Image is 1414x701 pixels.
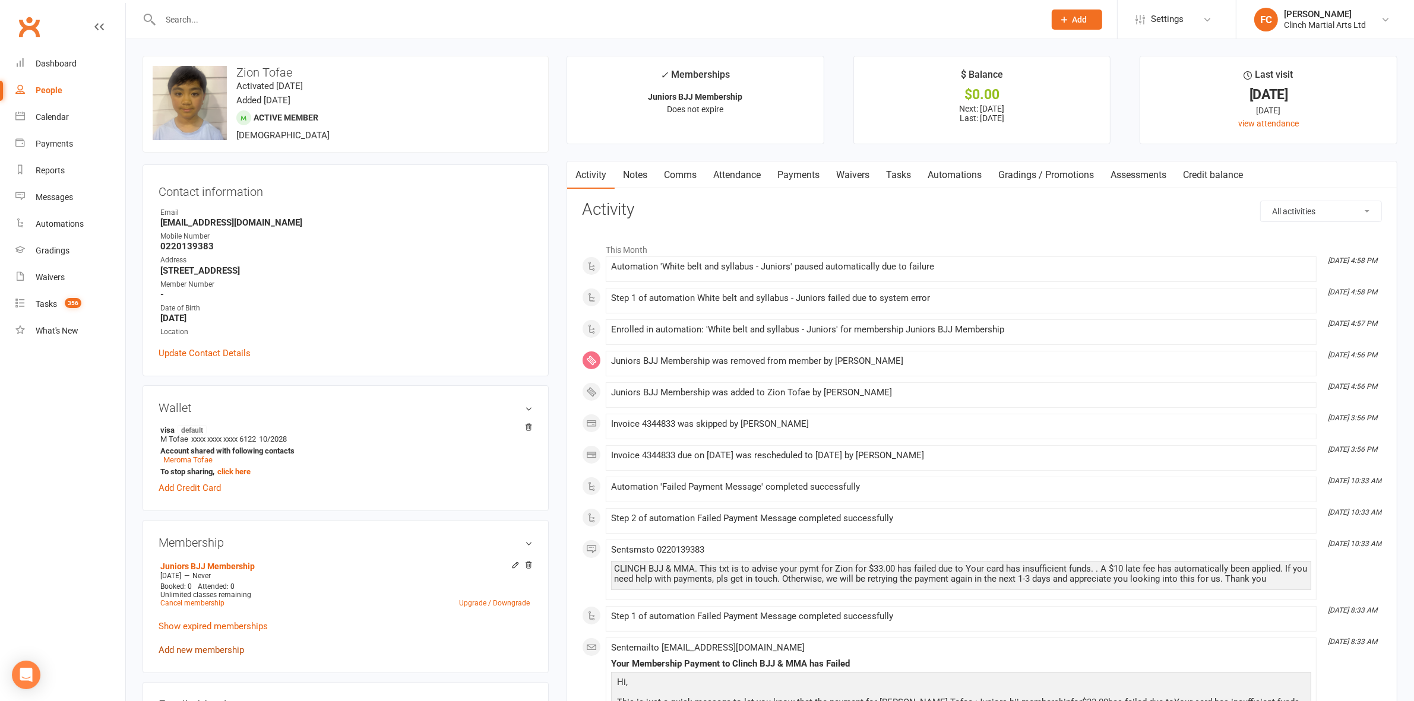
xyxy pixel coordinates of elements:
span: Does not expire [668,104,724,114]
div: Automations [36,219,84,229]
div: [DATE] [1151,104,1386,117]
a: Waivers [828,161,878,189]
div: Calendar [36,112,69,122]
a: Notes [615,161,656,189]
strong: To stop sharing, [160,467,527,476]
h3: Membership [159,536,533,549]
div: Your Membership Payment to Clinch BJJ & MMA has Failed [611,659,1311,669]
div: $0.00 [865,88,1100,101]
a: Automations [15,211,125,237]
div: Waivers [36,272,65,282]
div: Juniors BJJ Membership was removed from member by [PERSON_NAME] [611,356,1311,366]
div: $ Balance [961,67,1003,88]
a: Juniors BJJ Membership [160,562,255,571]
h3: Contact information [159,180,533,198]
div: Payments [36,139,73,148]
a: Waivers [15,264,125,291]
div: [DATE] [1151,88,1386,101]
span: [DATE] [160,572,181,580]
div: Date of Birth [160,303,533,314]
a: Automations [919,161,990,189]
i: [DATE] 8:33 AM [1328,606,1377,614]
a: click here [217,467,251,476]
span: [DEMOGRAPHIC_DATA] [236,130,330,141]
div: People [36,85,62,95]
li: This Month [582,237,1382,256]
span: Never [192,572,211,580]
a: Upgrade / Downgrade [459,599,530,607]
a: Update Contact Details [159,346,251,360]
a: People [15,77,125,104]
span: Booked: 0 [160,582,192,591]
div: Tasks [36,299,57,309]
strong: Juniors BJJ Membership [649,92,743,101]
i: [DATE] 3:56 PM [1328,414,1377,422]
div: Location [160,326,533,338]
strong: visa [160,425,527,434]
a: Activity [567,161,615,189]
span: xxxx xxxx xxxx 6122 [191,434,256,443]
a: Meroma Tofae [163,455,213,464]
div: What's New [36,326,78,335]
a: view attendance [1238,119,1299,128]
i: [DATE] 8:33 AM [1328,637,1377,646]
h3: Zion Tofae [153,66,539,79]
h3: Wallet [159,401,533,414]
div: Invoice 4344833 was skipped by [PERSON_NAME] [611,419,1311,429]
i: [DATE] 4:56 PM [1328,351,1377,359]
a: Credit balance [1175,161,1251,189]
span: default [178,425,207,434]
span: Attended: 0 [198,582,235,591]
a: Messages [15,184,125,211]
a: Calendar [15,104,125,131]
i: [DATE] 4:58 PM [1328,288,1377,296]
span: , [626,677,628,687]
div: Messages [36,192,73,202]
div: Invoice 4344833 due on [DATE] was rescheduled to [DATE] by [PERSON_NAME] [611,451,1311,461]
div: Clinch Martial Arts Ltd [1284,20,1366,30]
div: Dashboard [36,59,77,68]
div: Gradings [36,246,69,255]
div: CLINCH BJJ & MMA. This txt is to advise your pymt for Zion for $33.00 has failed due to Your card... [614,564,1308,584]
div: Enrolled in automation: 'White belt and syllabus - Juniors' for membership Juniors BJJ Membership [611,325,1311,335]
li: M Tofae [159,423,533,478]
div: Member Number [160,279,533,290]
span: Active member [254,113,318,122]
i: [DATE] 10:33 AM [1328,540,1381,548]
img: image1757915812.png [153,66,227,140]
input: Search... [157,11,1036,28]
a: Add Credit Card [159,481,221,495]
a: Comms [656,161,705,189]
div: Last visit [1244,67,1293,88]
i: [DATE] 3:56 PM [1328,445,1377,453]
div: [PERSON_NAME] [1284,9,1366,20]
strong: Account shared with following contacts [160,446,527,455]
div: Juniors BJJ Membership was added to Zion Tofae by [PERSON_NAME] [611,388,1311,398]
i: [DATE] 4:57 PM [1328,319,1377,328]
a: Dashboard [15,50,125,77]
strong: 0220139383 [160,241,533,252]
div: Memberships [661,67,730,89]
p: Hi [614,675,1308,692]
time: Added [DATE] [236,95,290,106]
strong: [EMAIL_ADDRESS][DOMAIN_NAME] [160,217,533,228]
time: Activated [DATE] [236,81,303,91]
a: Show expired memberships [159,621,268,632]
a: Tasks [878,161,919,189]
div: FC [1254,8,1278,31]
strong: [DATE] [160,313,533,323]
h3: Activity [582,201,1382,219]
span: Sent email to [EMAIL_ADDRESS][DOMAIN_NAME] [611,642,805,653]
a: Reports [15,157,125,184]
a: Add new membership [159,645,244,655]
i: [DATE] 10:33 AM [1328,477,1381,485]
div: Reports [36,166,65,175]
div: Automation 'Failed Payment Message' completed successfully [611,482,1311,492]
a: Tasks 356 [15,291,125,318]
div: Automation 'White belt and syllabus - Juniors' paused automatically due to failure [611,262,1311,272]
i: [DATE] 4:56 PM [1328,382,1377,391]
div: Step 1 of automation White belt and syllabus - Juniors failed due to system error [611,293,1311,303]
a: Attendance [705,161,769,189]
span: 356 [65,298,81,308]
span: Add [1073,15,1087,24]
